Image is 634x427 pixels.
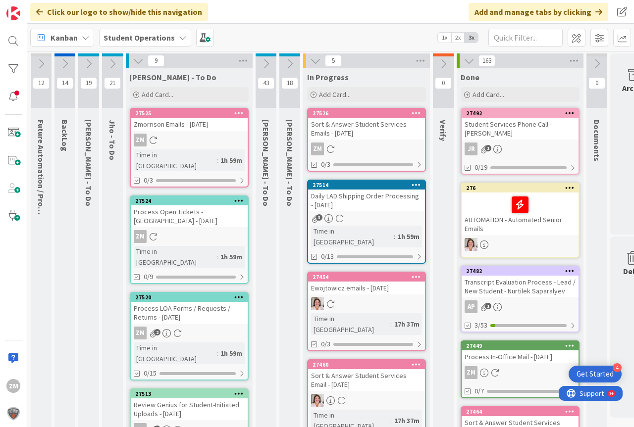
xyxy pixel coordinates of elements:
div: ZM [131,134,248,146]
div: AP [465,300,477,313]
a: 276AUTOMATION - Automated Senior EmailsEW [461,183,580,258]
span: : [216,155,218,166]
img: EW [311,394,324,407]
img: Visit kanbanzone.com [6,6,20,20]
span: Verify [438,120,448,141]
div: 27524Process Open Tickets - [GEOGRAPHIC_DATA] - [DATE] [131,196,248,227]
span: Future Automation / Process Building [36,120,46,254]
div: 9+ [50,4,55,12]
div: 17h 37m [392,319,422,330]
div: JR [465,142,477,155]
span: Kanban [51,32,78,44]
div: 27454 [313,274,425,281]
b: Student Operations [104,33,175,43]
div: Transcript Evaluation Process - Lead / New Student - Nurtilek Saparalyev [462,276,579,297]
div: 276AUTOMATION - Automated Senior Emails [462,184,579,235]
div: 27525 [135,110,248,117]
div: 27460 [313,361,425,368]
a: 27520Process LOA Forms / Requests / Returns - [DATE]ZMTime in [GEOGRAPHIC_DATA]:1h 59m0/15 [130,292,249,380]
span: 1 [485,145,491,151]
div: 27524 [135,197,248,204]
span: 43 [258,77,274,89]
div: 27492 [466,110,579,117]
span: 0/19 [475,162,487,173]
span: 163 [478,55,495,67]
div: Time in [GEOGRAPHIC_DATA] [134,342,216,364]
div: ZM [311,142,324,155]
div: 27525 [131,109,248,118]
div: Time in [GEOGRAPHIC_DATA] [311,313,390,335]
div: JR [462,142,579,155]
div: 27524 [131,196,248,205]
span: 0 [435,77,452,89]
div: 27525Zmorrison Emails - [DATE] [131,109,248,131]
span: Add Card... [142,90,173,99]
div: Open Get Started checklist, remaining modules: 4 [569,366,622,382]
div: 1h 59m [218,251,245,262]
div: 27449 [462,341,579,350]
div: EW [462,238,579,251]
span: 1 [485,303,491,309]
div: 27464 [462,407,579,416]
span: 3x [465,33,478,43]
img: EW [465,238,477,251]
div: Add and manage tabs by clicking [469,3,608,21]
div: 276 [462,184,579,192]
span: 12 [33,77,50,89]
span: Add Card... [473,90,504,99]
div: 27513 [131,389,248,398]
a: 27514Daily LAD Shipping Order Processing - [DATE]Time in [GEOGRAPHIC_DATA]:1h 59m0/13 [307,180,426,264]
span: 0/3 [321,339,330,349]
span: : [390,319,392,330]
span: 0/15 [144,368,157,379]
div: 27513Review Genius for Student-Initiated Uploads - [DATE] [131,389,248,420]
img: avatar [6,407,20,421]
span: 1x [438,33,451,43]
div: Student Services Phone Call - [PERSON_NAME] [462,118,579,140]
span: 0/13 [321,251,334,262]
div: Get Started [577,369,614,379]
div: 27526Sort & Answer Student Services Emails - [DATE] [308,109,425,140]
div: Review Genius for Student-Initiated Uploads - [DATE] [131,398,248,420]
div: Zmorrison Emails - [DATE] [131,118,248,131]
a: 27525Zmorrison Emails - [DATE]ZMTime in [GEOGRAPHIC_DATA]:1h 59m0/3 [130,108,249,188]
div: Time in [GEOGRAPHIC_DATA] [134,246,216,268]
div: 1h 59m [218,348,245,359]
div: 276 [466,185,579,191]
span: 2 [154,329,160,335]
span: 0/3 [321,159,330,170]
div: 27464 [466,408,579,415]
div: 27513 [135,390,248,397]
div: ZM [308,142,425,155]
div: 27520 [131,293,248,302]
span: : [390,415,392,426]
div: EW [308,297,425,310]
span: 0/3 [144,175,153,186]
span: 3/53 [475,320,487,331]
div: 27520 [135,294,248,301]
div: Click our logo to show/hide this navigation [30,3,208,21]
div: 27482 [466,268,579,275]
div: 27514Daily LAD Shipping Order Processing - [DATE] [308,181,425,211]
span: 9 [148,55,164,67]
div: AUTOMATION - Automated Senior Emails [462,192,579,235]
div: ZM [6,379,20,393]
span: 0 [588,77,605,89]
div: EW [308,394,425,407]
span: Support [21,1,45,13]
div: 1h 59m [218,155,245,166]
div: AP [462,300,579,313]
div: 27514 [313,182,425,189]
div: Sort & Answer Student Services Emails - [DATE] [308,118,425,140]
span: Done [461,72,479,82]
div: Process LOA Forms / Requests / Returns - [DATE] [131,302,248,324]
div: Ewojtowicz emails - [DATE] [308,282,425,294]
span: : [394,231,395,242]
input: Quick Filter... [488,29,563,47]
div: 27526 [313,110,425,117]
a: 27454Ewojtowicz emails - [DATE]EWTime in [GEOGRAPHIC_DATA]:17h 37m0/3 [307,272,426,351]
a: 27449Process In-Office Mail - [DATE]ZM0/7 [461,340,580,398]
a: 27482Transcript Evaluation Process - Lead / New Student - Nurtilek SaparalyevAP3/53 [461,266,580,332]
span: 21 [104,77,121,89]
span: Eric - To Do [261,120,271,206]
